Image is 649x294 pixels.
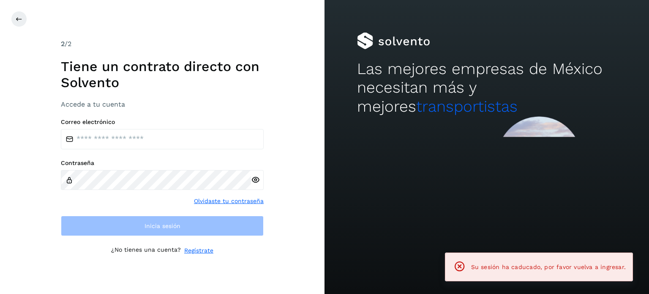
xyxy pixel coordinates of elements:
[416,97,518,115] span: transportistas
[61,159,264,167] label: Contraseña
[61,58,264,91] h1: Tiene un contrato directo con Solvento
[61,216,264,236] button: Inicia sesión
[111,246,181,255] p: ¿No tienes una cuenta?
[184,246,213,255] a: Regístrate
[357,60,616,116] h2: Las mejores empresas de México necesitan más y mejores
[61,118,264,126] label: Correo electrónico
[61,40,65,48] span: 2
[61,100,264,108] h3: Accede a tu cuenta
[61,39,264,49] div: /2
[194,197,264,206] a: Olvidaste tu contraseña
[471,264,626,270] span: Su sesión ha caducado, por favor vuelva a ingresar.
[145,223,180,229] span: Inicia sesión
